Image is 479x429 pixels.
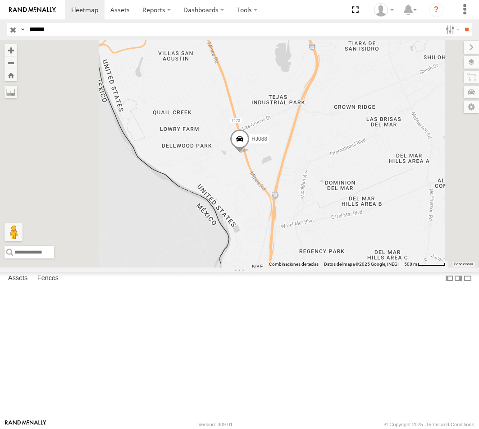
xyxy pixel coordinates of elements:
[19,23,26,36] label: Search Query
[5,223,23,241] button: Arrastra el hombrecito naranja al mapa para abrir Street View
[33,272,63,285] label: Fences
[442,23,461,36] label: Search Filter Options
[426,422,474,427] a: Terms and Conditions
[445,272,454,285] label: Dock Summary Table to the Left
[463,272,472,285] label: Hide Summary Table
[371,3,397,17] div: Josue Jimenez
[198,422,233,427] div: Version: 309.01
[429,3,443,17] i: ?
[384,422,474,427] div: © Copyright 2025 -
[9,7,56,13] img: rand-logo.svg
[5,86,17,98] label: Measure
[401,261,448,268] button: Escala del mapa: 500 m por 59 píxeles
[5,44,17,56] button: Zoom in
[404,262,417,267] span: 500 m
[464,101,479,113] label: Map Settings
[454,272,463,285] label: Dock Summary Table to the Right
[5,420,46,429] a: Visit our Website
[454,262,473,266] a: Condiciones (se abre en una nueva pestaña)
[5,69,17,81] button: Zoom Home
[251,136,267,143] span: RJ088
[5,56,17,69] button: Zoom out
[4,272,32,285] label: Assets
[269,261,319,268] button: Combinaciones de teclas
[324,262,399,267] span: Datos del mapa ©2025 Google, INEGI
